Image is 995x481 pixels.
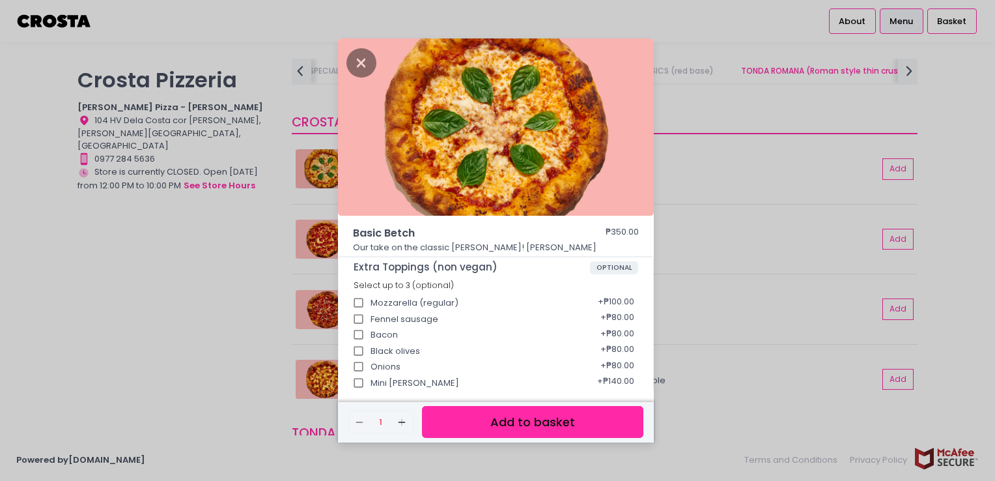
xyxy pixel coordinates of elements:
[606,226,639,241] div: ₱350.00
[354,280,454,291] span: Select up to 3 (optional)
[596,386,638,411] div: + ₱80.00
[354,261,590,273] span: Extra Toppings (non vegan)
[596,323,638,347] div: + ₱80.00
[346,55,376,68] button: Close
[422,406,643,438] button: Add to basket
[596,307,638,332] div: + ₱80.00
[596,339,638,364] div: + ₱80.00
[353,241,639,254] p: Our take on the classic [PERSON_NAME]! [PERSON_NAME]
[353,226,568,241] span: Basic Betch
[593,291,638,315] div: + ₱100.00
[590,261,639,274] span: OPTIONAL
[596,355,638,379] div: + ₱80.00
[338,38,654,216] img: Basic Betch
[593,371,638,396] div: + ₱140.00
